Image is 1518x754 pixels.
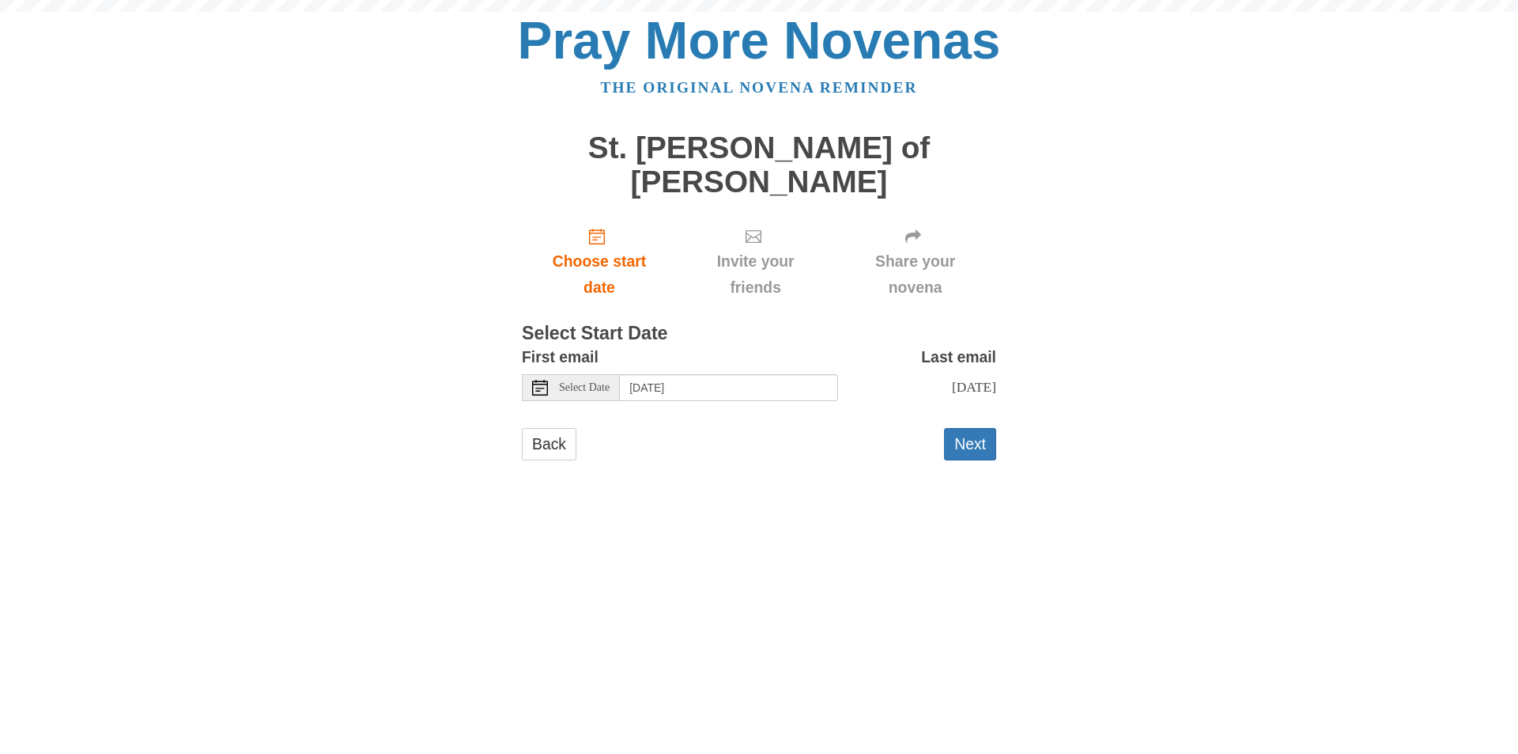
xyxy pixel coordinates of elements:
a: Choose start date [522,214,677,309]
a: Back [522,428,576,460]
span: [DATE] [952,379,996,395]
span: Invite your friends [693,248,818,301]
span: Choose start date [538,248,661,301]
a: Pray More Novenas [518,11,1001,70]
span: Select Date [559,382,610,393]
h3: Select Start Date [522,324,996,344]
div: Click "Next" to confirm your start date first. [677,214,834,309]
div: Click "Next" to confirm your start date first. [834,214,996,309]
button: Next [944,428,996,460]
label: Last email [921,344,996,370]
span: Share your novena [850,248,980,301]
a: The original novena reminder [601,79,918,96]
h1: St. [PERSON_NAME] of [PERSON_NAME] [522,131,996,199]
label: First email [522,344,599,370]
